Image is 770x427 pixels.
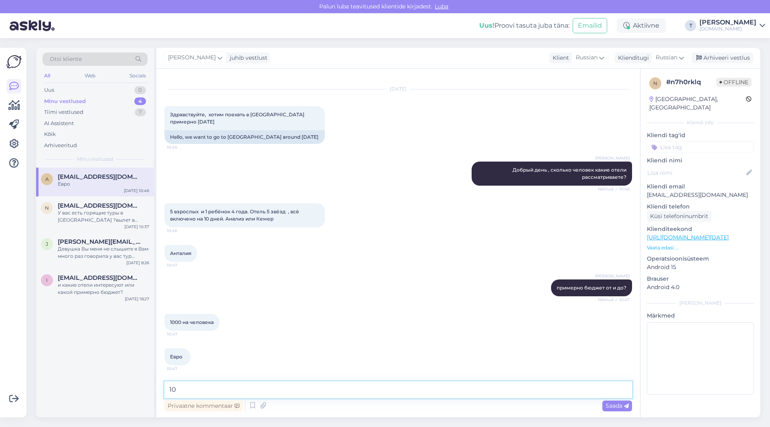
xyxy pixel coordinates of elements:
div: [DATE] 10:37 [124,224,149,230]
p: Vaata edasi ... [647,244,754,251]
div: [DATE] 8:26 [126,260,149,266]
div: [PERSON_NAME] [647,300,754,307]
span: Saada [606,402,629,409]
span: ikaminskay6@gmail.com [58,274,141,281]
div: 7 [135,108,146,116]
span: Russian [576,53,598,62]
span: n [653,80,657,86]
div: [DATE] 10:46 [124,188,149,194]
span: N [45,205,49,211]
span: i [46,277,48,283]
p: Kliendi telefon [647,202,754,211]
input: Lisa tag [647,141,754,153]
span: Анталия [170,250,191,256]
div: Uus [44,86,54,94]
div: Klient [549,54,569,62]
span: 1000 на человека [170,319,214,325]
span: anna1_994@mail.ru [58,173,141,180]
textarea: 10 [164,381,632,398]
p: Klienditeekond [647,225,754,233]
span: 5 взрослых и 1 ребёнок 4 года. Отель 5 звёзд , всё включено на 10 дней. Анализ или Кемер [170,208,302,222]
span: jelena.ahmetsina@hotmail.com [58,238,141,245]
p: Android 15 [647,263,754,271]
div: Aktiivne [617,18,666,33]
span: Евро [170,354,182,360]
div: Küsi telefoninumbrit [647,211,711,222]
p: [EMAIL_ADDRESS][DOMAIN_NAME] [647,191,754,199]
div: T [685,20,696,31]
div: juhib vestlust [227,54,267,62]
div: Kõik [44,130,56,138]
div: All [43,71,52,81]
img: Askly Logo [6,54,22,69]
div: [DATE] 18:27 [125,296,149,302]
div: и какие отели интересуют или какой примерно бюджет? [58,281,149,296]
span: Nähtud ✓ 10:46 [598,186,630,192]
a: [URL][DOMAIN_NAME][DATE] [647,234,729,241]
div: Socials [128,71,148,81]
p: Kliendi nimi [647,156,754,165]
div: У вас есть горящие туры в [GEOGRAPHIC_DATA] ?вылет в сентябре? 2взр +1 реб (2г) [58,209,149,224]
div: # n7h0rklq [666,77,716,87]
span: [PERSON_NAME] [595,155,630,161]
span: Offline [716,78,752,87]
a: [PERSON_NAME][DOMAIN_NAME] [699,19,765,32]
span: Добрый день , сколько человек какие отели рассматриваете? [513,167,628,180]
div: AI Assistent [44,119,74,127]
div: Proovi tasuta juba täna: [479,21,569,30]
b: Uus! [479,22,494,29]
span: Russian [656,53,677,62]
span: 10:46 [167,228,197,234]
div: [GEOGRAPHIC_DATA], [GEOGRAPHIC_DATA] [649,95,746,112]
span: 10:47 [167,262,197,268]
span: 10:47 [167,366,197,372]
p: Operatsioonisüsteem [647,255,754,263]
div: [DOMAIN_NAME] [699,26,756,32]
span: Nähtud ✓ 10:47 [598,297,630,303]
div: Klienditugi [615,54,649,62]
span: j [46,241,48,247]
span: 10:47 [167,331,197,337]
div: Arhiveeri vestlus [691,53,753,63]
div: Hello, we want to go to [GEOGRAPHIC_DATA] around [DATE] [164,130,325,144]
div: Tiimi vestlused [44,108,83,116]
span: a [45,176,49,182]
p: Märkmed [647,312,754,320]
div: Minu vestlused [44,97,86,105]
span: 10:45 [167,144,197,150]
span: Ndnfhfb@gmail.com [58,202,141,209]
div: 0 [134,86,146,94]
div: Web [83,71,97,81]
div: Девушка Вы меня не слышите я Вам много раз говорила у вас тур преобретен через нас , я Вам говорю... [58,245,149,260]
div: [PERSON_NAME] [699,19,756,26]
span: Minu vestlused [77,156,113,163]
p: Kliendi tag'id [647,131,754,140]
button: Emailid [573,18,607,33]
span: Здравствуйте, хотим поехать в [GEOGRAPHIC_DATA] примерно [DATE] [170,111,306,125]
div: Евро [58,180,149,188]
div: 4 [134,97,146,105]
p: Brauser [647,275,754,283]
div: [DATE] [164,85,632,93]
span: примерно бюджет от и до? [557,285,626,291]
div: Kliendi info [647,119,754,126]
p: Kliendi email [647,182,754,191]
p: Android 4.0 [647,283,754,291]
span: [PERSON_NAME] [595,273,630,279]
div: Privaatne kommentaar [164,401,243,411]
div: Arhiveeritud [44,142,77,150]
span: Otsi kliente [50,55,82,63]
span: [PERSON_NAME] [168,53,216,62]
span: Luba [432,3,451,10]
input: Lisa nimi [647,168,745,177]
